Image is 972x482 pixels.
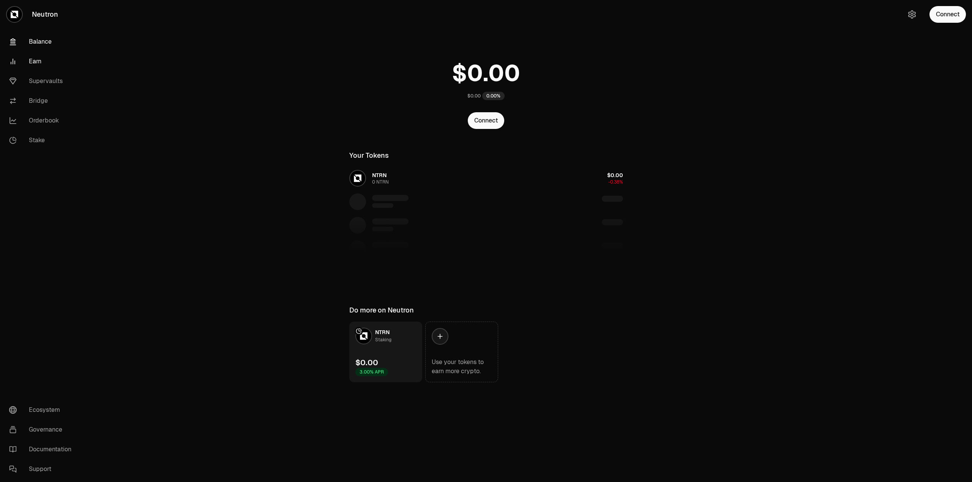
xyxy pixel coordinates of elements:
a: Earn [3,52,82,71]
span: NTRN [375,329,390,336]
div: Staking [375,336,391,344]
a: Support [3,459,82,479]
div: $0.00 [355,357,378,368]
a: Bridge [3,91,82,111]
a: Documentation [3,440,82,459]
div: Do more on Neutron [349,305,414,316]
div: $0.00 [467,93,481,99]
a: Use your tokens to earn more crypto. [425,322,498,382]
a: Orderbook [3,111,82,130]
a: Governance [3,420,82,440]
a: Stake [3,130,82,150]
img: NTRN Logo [356,328,371,344]
a: Balance [3,32,82,52]
a: Supervaults [3,71,82,91]
a: Ecosystem [3,400,82,420]
div: Use your tokens to earn more crypto. [432,358,492,376]
a: NTRN LogoNTRNStaking$0.003.00% APR [349,322,422,382]
div: 3.00% APR [355,368,388,376]
button: Connect [468,112,504,129]
div: 0.00% [482,92,505,100]
button: Connect [929,6,966,23]
div: Your Tokens [349,150,389,161]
